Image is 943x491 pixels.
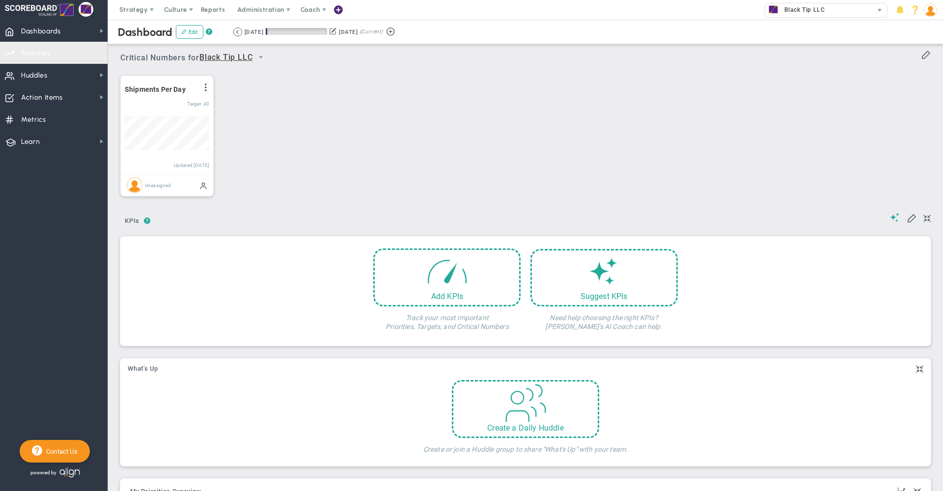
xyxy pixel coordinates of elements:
span: Unassigned [145,182,171,188]
span: Learn [21,132,40,152]
div: Period Progress: 2% Day 2 of 91 with 89 remaining. [266,28,327,35]
span: Manually Updated [199,181,207,189]
span: Dashboard [118,26,172,39]
span: KPIs [120,213,144,229]
span: 40 [203,101,209,107]
span: Coach [301,6,320,13]
div: Create a Daily Huddle [453,423,598,433]
h4: Track your most important Priorities, Targets, and Critical Numbers [373,306,521,331]
span: Updated [DATE] [174,163,209,168]
button: Edit [176,25,203,39]
div: Suggest KPIs [532,292,676,301]
span: select [252,49,269,66]
span: Contact Us [42,448,78,455]
h4: Need help choosing the right KPIs? [PERSON_NAME]'s AI Coach can help. [530,306,678,331]
span: Target: [187,101,202,107]
span: Dashboards [21,21,61,42]
span: Shipments Per Day [125,85,186,93]
span: Huddles [21,65,48,86]
span: Administration [237,6,284,13]
span: Black Tip LLC [779,3,825,16]
span: Suggestions (AI Feature) [890,213,900,222]
span: (Current) [360,27,383,36]
span: Action Items [21,87,63,108]
span: Priorities [21,43,51,64]
span: select [873,3,887,17]
span: Strategy [119,6,148,13]
button: Go to previous period [233,27,242,36]
div: [DATE] [245,27,263,36]
img: Unassigned [127,177,142,193]
h4: Create or join a Huddle group to share "What's Up" with your team. [423,438,628,454]
div: Powered by Align [20,465,121,480]
span: Metrics [21,109,46,130]
button: What's Up [128,365,158,373]
button: KPIs [120,213,144,230]
span: What's Up [128,365,158,372]
span: Culture [164,6,187,13]
img: 31554.Company.photo [767,3,779,16]
span: Black Tip LLC [199,52,252,64]
img: 108915.Person.photo [924,3,937,17]
div: Add KPIs [375,292,519,301]
span: Edit or Add Critical Numbers [921,49,931,59]
span: Critical Numbers for [120,49,272,67]
div: [DATE] [339,27,358,36]
span: Edit My KPIs [907,213,916,222]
